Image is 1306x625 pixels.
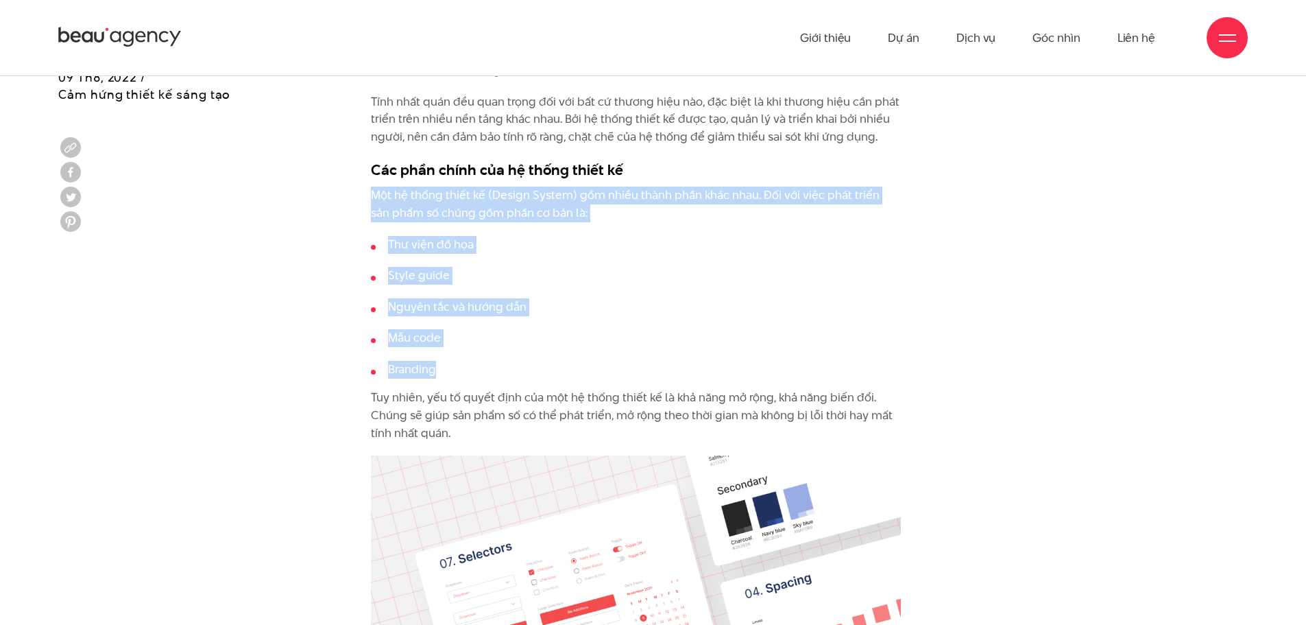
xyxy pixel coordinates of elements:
li: Thư viện đồ họa [371,236,901,254]
p: Một hệ thống thiết kế (Design System) gồm nhiều thành phần khác nhau. Đối với việc phát triển sản... [371,187,901,222]
p: Tính nhất quán đều quan trọng đối với bất cứ thương hiệu nào, đặc biệt là khi thương hiệu cần phá... [371,93,901,146]
h3: Các phần chính của hệ thống thiết kế [371,159,901,180]
span: 09 Th8, 2022 / Cảm hứng thiết kế sáng tạo [58,69,230,103]
p: Tuy nhiên, yếu tố quyết định của một hệ thống thiết kế là khả năng mở rộng, khả năng biến đổi. Ch... [371,389,901,442]
li: Branding [371,361,901,379]
li: Nguyên tắc và hướng dẫn [371,298,901,316]
li: Mẫu code [371,329,901,347]
li: Style guide [371,267,901,285]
